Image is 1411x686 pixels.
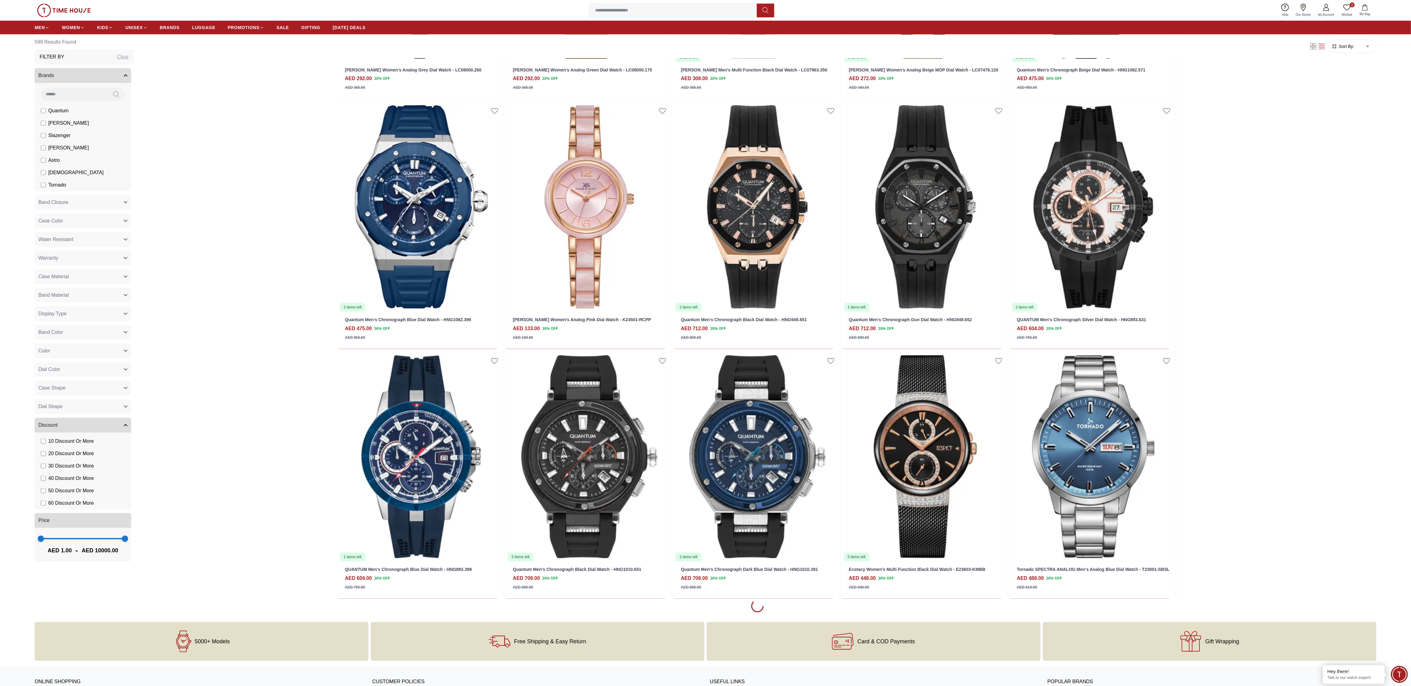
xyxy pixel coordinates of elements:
h4: AED 604.00 [345,575,372,582]
a: [PERSON_NAME] Women's Analog Green Dial Watch - LC08000.170 [513,67,652,72]
a: [PERSON_NAME] Women's Analog Beige MOP Dial Watch - LC07478.120 [849,67,998,72]
button: Display Type [35,306,131,321]
span: Wishlist [1339,12,1355,17]
span: Case Material [38,273,69,280]
h6: 599 Results Found [35,35,134,50]
span: AED 10000.00 [82,546,118,555]
span: My Bag [1357,12,1373,16]
div: AED 385.00 [681,85,701,90]
a: Tornado SPECTRA ANALOG Men's Analog Blue Dial Watch - T23001-SBSL [1011,352,1176,562]
span: 20 % OFF [1046,576,1062,581]
span: 30 % OFF [878,576,894,581]
span: Dial Color [38,366,60,373]
a: Quantum Men's Chronograph Gun Dial Watch - HNG949.6521 items left [843,101,1008,312]
div: AED 190.00 [513,335,533,340]
h4: AED 475.00 [345,325,372,332]
span: BRANDS [160,24,180,31]
span: 20 % OFF [542,76,558,81]
input: 20 Discount Or More [41,451,46,456]
h4: AED 308.00 [681,75,708,82]
h4: AED 272.00 [849,75,876,82]
button: Brands [35,68,131,83]
div: AED 885.00 [681,585,701,590]
span: Band Color [38,329,63,336]
span: KIDS [97,24,108,31]
div: 5 items left [844,553,869,561]
span: 20 % OFF [878,76,894,81]
a: Quantum Men's Chronograph Gun Dial Watch - HNG949.652 [849,317,972,322]
span: Gift Wrapping [1205,638,1239,645]
h4: AED 133.00 [513,325,540,332]
span: 30 Discount Or More [48,462,94,470]
span: 20 % OFF [542,576,558,581]
span: Slazenger [48,132,71,139]
div: 1 items left [844,303,869,312]
span: UNISEX [125,24,143,31]
span: Tornado [48,181,66,189]
div: Clear [117,53,129,61]
span: My Account [1316,12,1337,17]
span: 40 Discount Or More [48,475,94,482]
h4: AED 708.00 [513,575,540,582]
h4: AED 292.00 [513,75,540,82]
span: GIFTING [301,24,320,31]
span: 50 % OFF [1046,76,1062,81]
input: Tornado [41,183,46,188]
img: ... [37,4,91,17]
a: Quantum Men's Chronograph Black Dial Watch - HNG1010.6515 items left [507,352,672,562]
a: QUANTUM Men's Chronograph Blue Dial Watch - HNG893.399 [345,567,472,572]
a: Our Stores [1292,2,1315,18]
button: Sort By: [1332,43,1354,50]
a: [PERSON_NAME] Women's Analog Pink Dial Watch - K24501-RCPP [513,317,651,322]
a: QUANTUM Men's Chronograph Silver Dial Watch - HNG893.631 [1017,317,1146,322]
input: [PERSON_NAME] [41,121,46,126]
div: AED 885.00 [513,585,533,590]
span: Color [38,347,50,355]
button: Price [35,513,131,528]
span: 20 % OFF [374,76,390,81]
span: 60 Discount Or More [48,499,94,507]
span: Band Closure [38,199,68,206]
a: Quantum Men's Chronograph Beige Dial Watch - HNG1082.571 [1017,67,1146,72]
input: [DEMOGRAPHIC_DATA] [41,170,46,175]
a: 0Wishlist [1338,2,1356,18]
h4: AED 448.00 [849,575,876,582]
a: Quantum Men's Chronograph Dark Blue Dial Watch - HNG1010.3912 items left [675,352,840,562]
span: Sort By: [1338,43,1354,50]
img: Quantum Men's Chronograph Blue Dial Watch - HNG1082.399 [339,101,504,312]
button: Case Material [35,269,131,284]
span: - [72,546,82,555]
a: Kenneth Scott Women's Analog Pink Dial Watch - K24501-RCPP [507,101,672,312]
a: [DATE] DEALS [333,22,366,33]
img: QUANTUM Men's Chronograph Silver Dial Watch - HNG893.631 [1011,101,1176,312]
span: Case Shape [38,384,66,392]
button: Band Color [35,325,131,340]
div: AED 340.00 [849,85,869,90]
a: WOMEN [62,22,85,33]
span: Quantum [48,107,69,114]
input: 30 Discount Or More [41,464,46,468]
button: Band Closure [35,195,131,210]
h4: AED 488.00 [1017,575,1044,582]
a: Help [1278,2,1292,18]
input: [PERSON_NAME] [41,145,46,150]
a: KIDS [97,22,113,33]
a: SALE [277,22,289,33]
div: 2 items left [676,553,701,561]
button: My Bag [1356,3,1374,18]
h3: Filter By [40,53,64,61]
a: Quantum Men's Chronograph Black Dial Watch - HNG1010.651 [513,567,641,572]
a: GIFTING [301,22,320,33]
div: 5 items left [508,553,533,561]
img: Quantum Men's Chronograph Black Dial Watch - HNG949.851 [675,101,840,312]
a: Quantum Men's Chronograph Blue Dial Watch - HNG1082.3992 items left [339,101,504,312]
span: 30 % OFF [542,326,558,331]
div: 2 items left [1012,303,1037,312]
a: Quantum Men's Chronograph Blue Dial Watch - HNG1082.399 [345,317,471,322]
a: PROMOTIONS [228,22,264,33]
img: Quantum Men's Chronograph Gun Dial Watch - HNG949.652 [843,101,1008,312]
div: 2 items left [676,303,701,312]
a: Quantum Men's Chronograph Black Dial Watch - HNG949.851 [681,317,807,322]
a: LUGGAGE [192,22,216,33]
span: Dial Shape [38,403,62,410]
